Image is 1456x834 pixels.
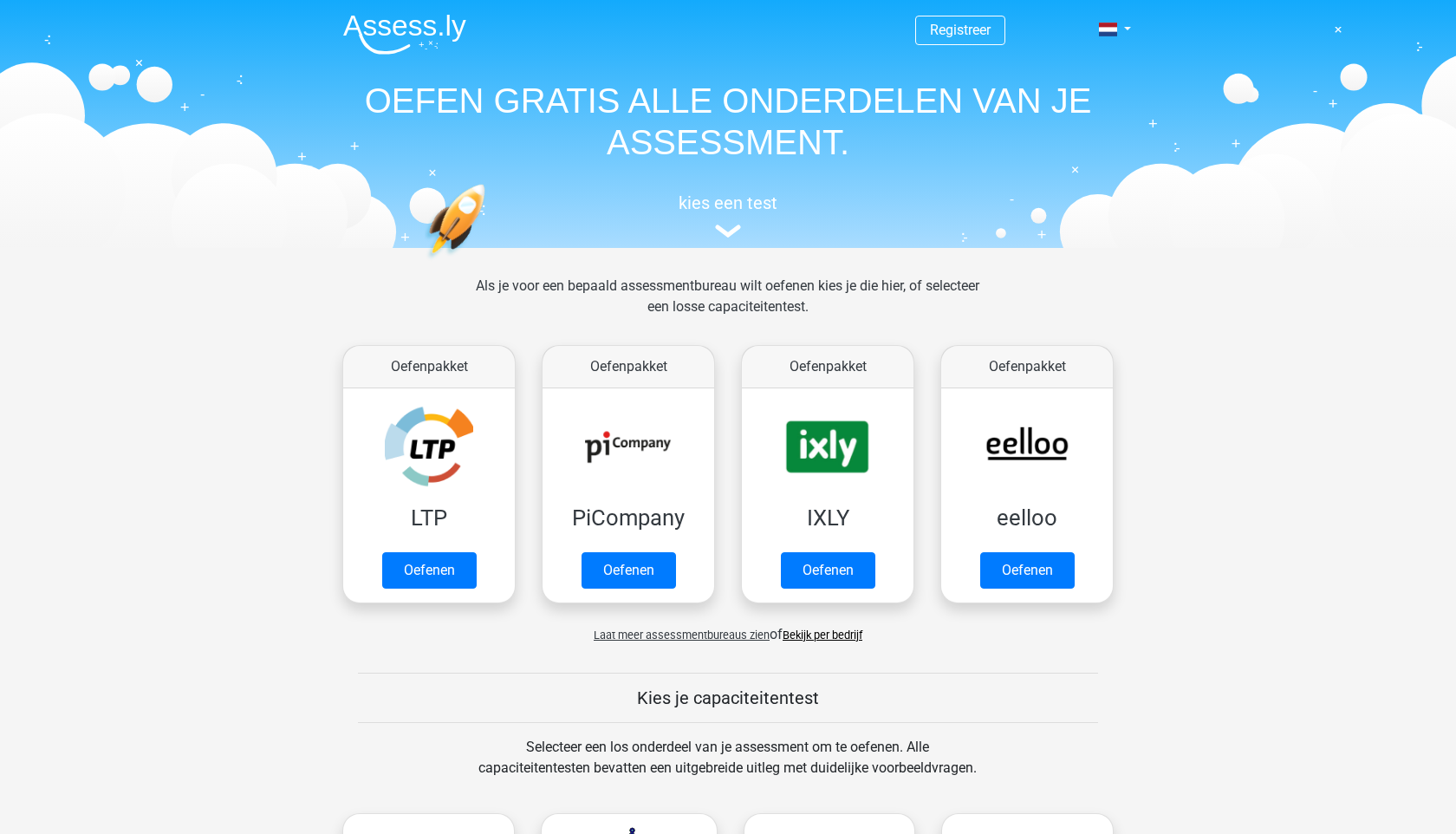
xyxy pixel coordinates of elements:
[462,276,993,338] div: Als je voor een bepaald assessmentbureau wilt oefenen kies je die hier, of selecteer een losse ca...
[715,225,741,238] img: assessment
[329,192,1127,238] a: kies een test
[783,629,862,642] a: Bekijk per bedrijf
[343,14,466,55] img: Assessly
[425,184,552,341] img: oefenen
[329,610,1127,645] div: of
[329,192,1127,213] h5: kies een test
[930,22,991,38] a: Registreer
[329,80,1127,163] h1: OEFEN GRATIS ALLE ONDERDELEN VAN JE ASSESSMENT.
[582,552,676,589] a: Oefenen
[594,629,770,642] span: Laat meer assessmentbureaus zien
[462,737,993,799] div: Selecteer een los onderdeel van je assessment om te oefenen. Alle capaciteitentesten bevatten een...
[781,552,875,589] a: Oefenen
[980,552,1075,589] a: Oefenen
[358,687,1098,708] h5: Kies je capaciteitentest
[382,552,477,589] a: Oefenen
